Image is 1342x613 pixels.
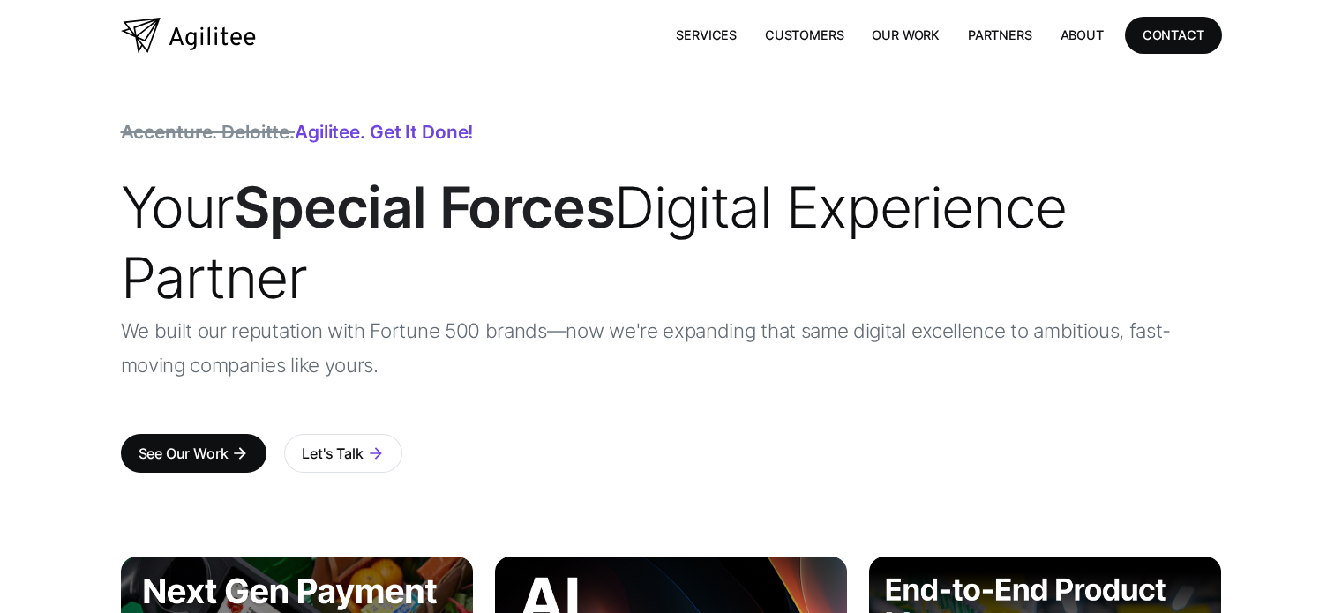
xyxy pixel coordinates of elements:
span: Accenture. Deloitte. [121,121,296,143]
a: Our Work [858,17,954,53]
div: Agilitee. Get it done! [121,123,474,141]
div: See Our Work [139,441,229,466]
span: Your Digital Experience Partner [121,173,1067,311]
div: arrow_forward [367,445,385,462]
div: Let's Talk [302,441,363,466]
div: CONTACT [1143,24,1204,46]
a: CONTACT [1125,17,1222,53]
a: Services [662,17,751,53]
a: home [121,18,256,53]
div: arrow_forward [231,445,249,462]
p: We built our reputation with Fortune 500 brands—now we're expanding that same digital excellence ... [121,313,1222,382]
a: Partners [954,17,1046,53]
strong: Special Forces [234,173,614,241]
a: See Our Workarrow_forward [121,434,267,473]
a: Customers [751,17,858,53]
a: Let's Talkarrow_forward [284,434,401,473]
a: About [1046,17,1118,53]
